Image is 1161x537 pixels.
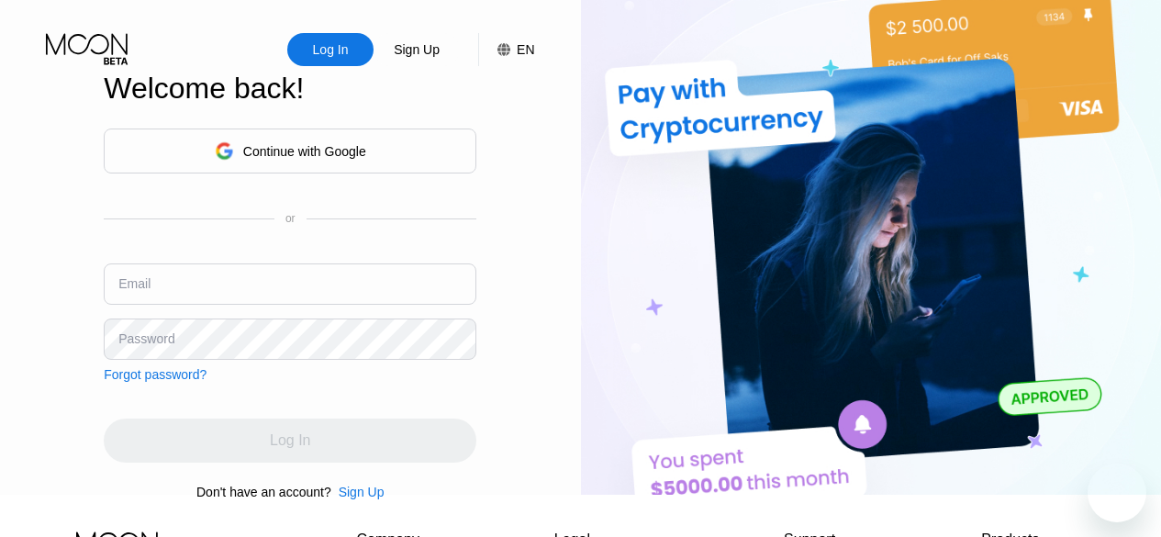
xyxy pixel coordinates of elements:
iframe: Button to launch messaging window [1088,464,1146,522]
div: Password [118,331,174,346]
div: Log In [287,33,374,66]
div: Sign Up [339,485,385,499]
div: EN [478,33,534,66]
div: Forgot password? [104,367,207,382]
div: or [285,212,296,225]
div: Don't have an account? [196,485,331,499]
div: Continue with Google [104,129,476,173]
div: Continue with Google [243,144,366,159]
div: Sign Up [374,33,460,66]
div: Sign Up [331,485,385,499]
div: EN [517,42,534,57]
div: Welcome back! [104,72,476,106]
div: Log In [311,40,351,59]
div: Email [118,276,151,291]
div: Sign Up [392,40,441,59]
